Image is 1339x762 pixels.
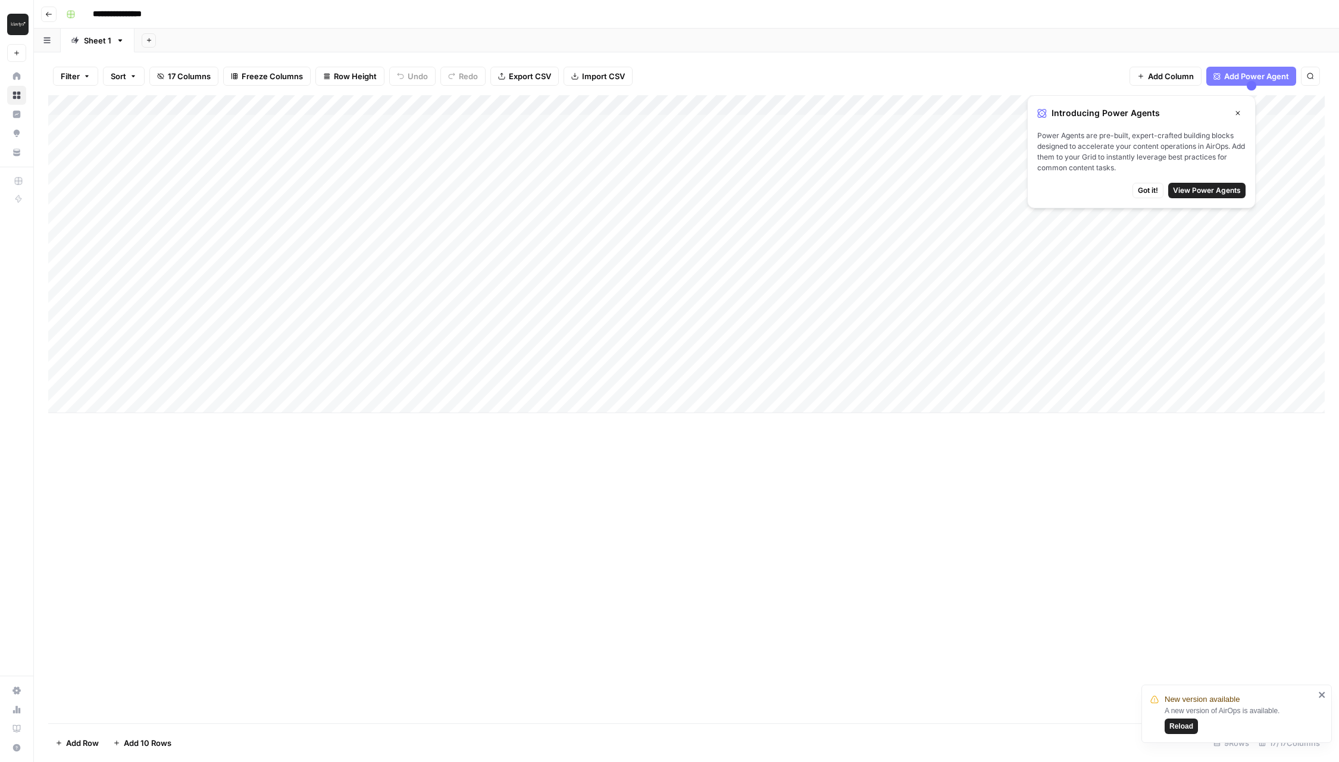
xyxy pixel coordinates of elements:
[149,67,218,86] button: 17 Columns
[1037,105,1246,121] div: Introducing Power Agents
[1224,70,1289,82] span: Add Power Agent
[111,70,126,82] span: Sort
[61,29,134,52] a: Sheet 1
[61,70,80,82] span: Filter
[7,681,26,700] a: Settings
[509,70,551,82] span: Export CSV
[1173,185,1241,196] span: View Power Agents
[1138,185,1158,196] span: Got it!
[7,14,29,35] img: Klaviyo Logo
[7,67,26,86] a: Home
[1168,183,1246,198] button: View Power Agents
[1148,70,1194,82] span: Add Column
[53,67,98,86] button: Filter
[582,70,625,82] span: Import CSV
[1209,733,1254,752] div: 9 Rows
[1165,705,1315,734] div: A new version of AirOps is available.
[48,733,106,752] button: Add Row
[1037,130,1246,173] span: Power Agents are pre-built, expert-crafted building blocks designed to accelerate your content op...
[7,86,26,105] a: Browse
[66,737,99,749] span: Add Row
[315,67,384,86] button: Row Height
[408,70,428,82] span: Undo
[7,719,26,738] a: Learning Hub
[459,70,478,82] span: Redo
[124,737,171,749] span: Add 10 Rows
[1318,690,1327,699] button: close
[223,67,311,86] button: Freeze Columns
[242,70,303,82] span: Freeze Columns
[7,700,26,719] a: Usage
[440,67,486,86] button: Redo
[1254,733,1325,752] div: 17/17 Columns
[1206,67,1296,86] button: Add Power Agent
[1165,719,1198,734] button: Reload
[7,10,26,39] button: Workspace: Klaviyo
[1165,694,1240,705] span: New version available
[106,733,179,752] button: Add 10 Rows
[564,67,633,86] button: Import CSV
[84,35,111,46] div: Sheet 1
[1130,67,1202,86] button: Add Column
[490,67,559,86] button: Export CSV
[168,70,211,82] span: 17 Columns
[7,738,26,757] button: Help + Support
[1132,183,1163,198] button: Got it!
[389,67,436,86] button: Undo
[7,143,26,162] a: Your Data
[7,124,26,143] a: Opportunities
[103,67,145,86] button: Sort
[7,105,26,124] a: Insights
[1169,721,1193,732] span: Reload
[334,70,377,82] span: Row Height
